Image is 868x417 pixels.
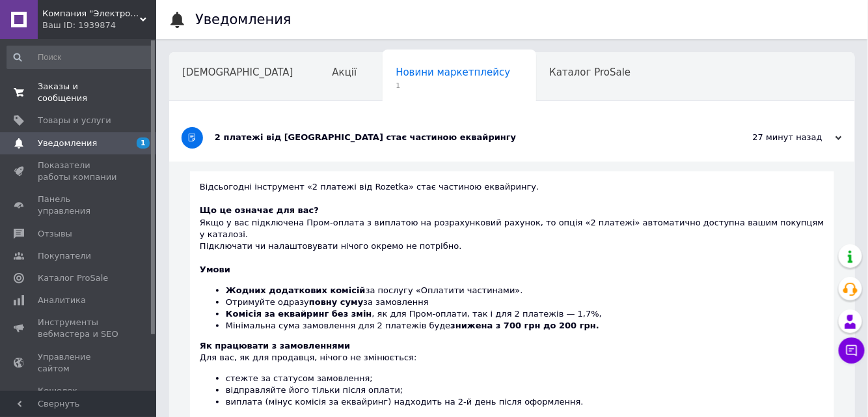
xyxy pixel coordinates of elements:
b: Жодних додаткових комісій [226,285,366,295]
span: Аналитика [38,295,86,306]
b: знижена з 700 грн до 200 грн. [450,321,599,330]
button: Чат с покупателем [839,338,865,364]
span: Новини маркетплейсу [396,66,510,78]
span: [DEMOGRAPHIC_DATA] [182,66,293,78]
h1: Уведомления [195,12,292,27]
div: 2 платежі від [GEOGRAPHIC_DATA] стає частиною еквайрингу [215,132,712,143]
b: Що це означає для вас? [200,205,319,215]
span: Уведомления [38,137,97,149]
span: Заказы и сообщения [38,81,120,104]
span: Панель управления [38,194,120,217]
li: Отримуйте одразу за замовлення [226,296,824,308]
span: Каталог ProSale [549,66,631,78]
div: 27 минут назад [712,132,842,143]
b: Умови [200,265,230,274]
span: Акції [332,66,357,78]
span: Кошелек компании [38,385,120,409]
li: Мінімальна сума замовлення для 2 платежів буде [226,320,824,332]
div: Якщо у вас підключена Пром-оплата з виплатою на розрахунковий рахунок, то опція «2 платежі» автом... [200,205,824,252]
input: Поиск [7,46,154,69]
span: Покупатели [38,250,91,262]
b: Комісія за еквайринг без змін [226,309,372,319]
li: , як для Пром-оплати, так і для 2 платежів — 1,7%, [226,308,824,320]
b: повну суму [309,297,363,307]
div: Відсьогодні інструмент «2 платежі від Rozetka» стає частиною еквайрингу. [200,181,824,205]
span: Инструменты вебмастера и SEO [38,317,120,340]
li: виплата (мінус комісія за еквайринг) надходить на 2-й день після оформлення. [226,396,824,408]
li: відправляйте його тільки після оплати; [226,384,824,396]
span: Товары и услуги [38,115,111,126]
span: 1 [396,81,510,91]
span: Показатели работы компании [38,160,120,183]
span: Компания "Электросталь" [42,8,140,20]
li: за послугу «Оплатити частинами». [226,285,824,296]
li: стежте за статусом замовлення; [226,373,824,384]
span: Каталог ProSale [38,272,108,284]
div: Ваш ID: 1939874 [42,20,156,31]
div: Для вас, як для продавця, нічого не змінюється: [200,340,824,408]
b: Як працювати з замовленнями [200,341,350,351]
span: Отзывы [38,228,72,240]
span: Управление сайтом [38,351,120,375]
span: 1 [137,137,150,149]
